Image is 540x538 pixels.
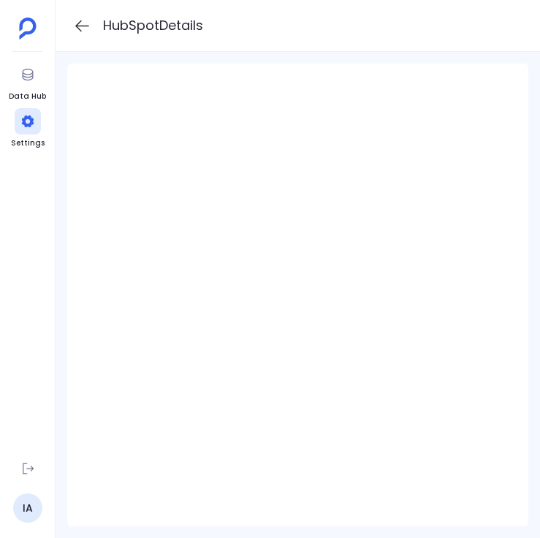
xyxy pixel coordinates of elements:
[9,91,46,102] span: Data Hub
[11,108,45,149] a: Settings
[19,18,37,39] img: petavue logo
[11,137,45,149] span: Settings
[13,493,42,523] a: IA
[9,61,46,102] a: Data Hub
[103,15,203,36] h1: HubSpot Details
